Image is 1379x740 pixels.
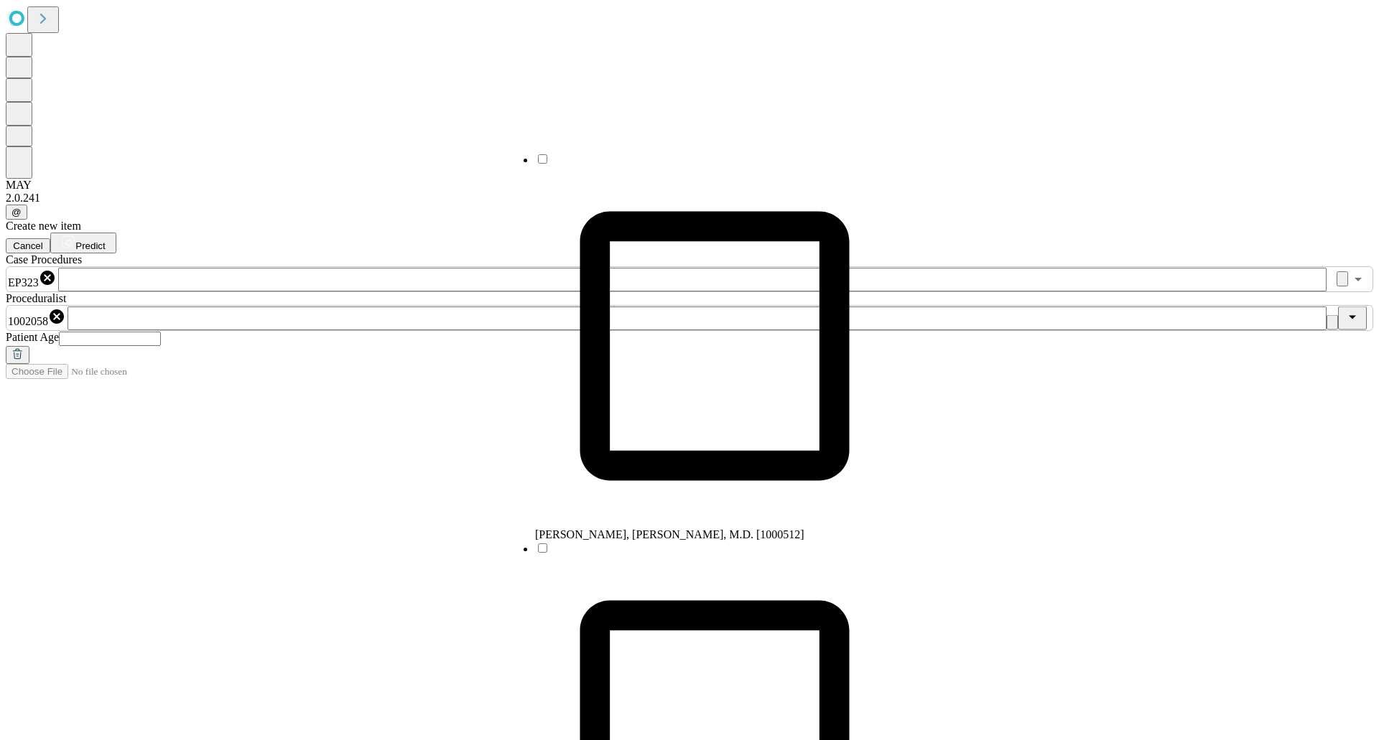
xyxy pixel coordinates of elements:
[13,240,43,251] span: Cancel
[6,253,82,266] span: Scheduled Procedure
[1348,269,1368,289] button: Open
[6,192,1373,205] div: 2.0.241
[8,269,56,289] div: EP323
[50,233,116,253] button: Predict
[8,308,65,328] div: 1002058
[6,238,50,253] button: Cancel
[6,205,27,220] button: @
[6,179,1373,192] div: MAY
[1327,315,1338,330] button: Clear
[8,315,48,327] span: 1002058
[8,276,39,289] span: EP323
[535,528,804,540] span: [PERSON_NAME], [PERSON_NAME], M.D. [1000512]
[11,207,22,217] span: @
[1337,271,1348,286] button: Clear
[6,220,81,232] span: Create new item
[6,292,66,304] span: Proceduralist
[1338,306,1367,330] button: Close
[75,240,105,251] span: Predict
[6,331,59,343] span: Patient Age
